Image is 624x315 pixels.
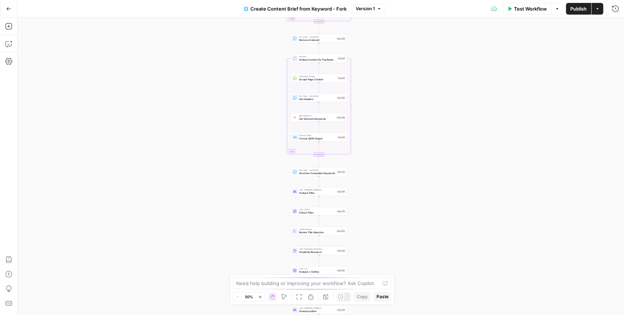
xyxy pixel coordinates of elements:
span: Format JSON [299,134,336,137]
div: Run Code · JavaScriptStructure Competitor KeywordsStep 212 [291,168,347,176]
span: LLM · [PERSON_NAME] 4 [299,307,335,310]
g: Edge from step_207-iteration-end to step_209 [318,23,319,34]
div: Step 198 [337,190,345,193]
span: Copy [356,293,367,300]
span: Extract Titles [299,211,335,214]
div: Step 192 [337,96,345,99]
span: Run Code · JavaScript [299,35,335,38]
span: LLM · Perplexity Sonar Pro [299,247,335,250]
g: Edge from step_214 to step_202 [318,215,319,226]
div: LLM · [PERSON_NAME] 4Develop outlineStep 219 [291,306,347,314]
div: Complete [291,19,347,23]
span: Review Title Selection [299,230,335,234]
g: Edge from step_202 to step_218 [318,235,319,246]
div: Human ReviewReview Title SelectionStep 202 [291,227,347,235]
div: Step 90 [337,76,345,80]
button: Version 1 [352,4,385,14]
g: Edge from step_212 to step_198 [318,176,319,187]
div: LoopIterationAnalyze Content for Top Ranking PagesStep 89 [291,54,347,63]
div: LLM · GPT-5Extract TitlesStep 214 [291,207,347,216]
g: Edge from step_209 to step_89 [318,43,319,53]
g: Edge from step_89-iteration-end to step_212 [318,156,319,167]
span: Analyze Content for Top Ranking Pages [299,58,336,61]
div: Step 214 [337,210,346,213]
img: ey5lt04xp3nqzrimtu8q5fsyor3u [293,116,296,119]
div: Step 209 [336,37,345,40]
g: Edge from step_204 to step_219 [318,294,319,305]
button: Paste [373,292,391,301]
span: Format JSON Output [299,137,336,140]
div: Step 206 [336,116,345,119]
span: Develop outline [299,309,335,313]
g: Edge from step_198 to step_214 [318,196,319,206]
div: Step 212 [337,170,345,173]
g: Edge from step_89 to step_90 [318,62,319,73]
div: Step 197 [337,269,345,272]
button: Create Content Brief from Keyword - Fork [239,3,351,15]
span: LLM · O3 [299,267,335,270]
span: Paste [376,293,388,300]
button: Copy [353,292,370,301]
div: Web Page ScrapeScrape Page ContentStep 90 [291,74,347,82]
g: Edge from step_90 to step_192 [318,82,319,93]
div: Step 218 [337,249,345,252]
span: Run Code · JavaScript [299,169,335,172]
span: Perplexity Research [299,250,335,254]
div: Step 89 [337,57,345,60]
div: Complete [291,153,347,157]
span: Create Content Brief from Keyword - Fork [250,5,347,12]
span: LLM · [PERSON_NAME] 4 [299,188,335,191]
span: LLM · GPT-5 [299,208,335,211]
div: LLM · [PERSON_NAME] 4Analyze TitlesStep 198 [291,187,347,196]
div: Format JSONFormat JSON OutputStep 96 [291,133,347,142]
span: Iteration [299,55,336,58]
span: Human Review [299,228,335,231]
span: Web Page Scrape [299,75,336,78]
div: Step 202 [336,229,345,233]
div: LLM · O3Analysis + OutlineStep 197 [291,266,347,275]
button: Test Workflow [503,3,551,15]
span: Structure Competitor Keywords [299,171,335,175]
span: 50% [245,294,253,300]
span: Scrape Page Content [299,77,336,81]
span: Get Headers [299,97,335,101]
g: Edge from step_218 to step_197 [318,255,319,265]
g: Edge from step_206 to step_96 [318,122,319,132]
span: Run Code · JavaScript [299,95,335,97]
div: SEO ResearchGet Semrush KeywordsStep 206 [291,113,347,122]
div: Run Code · JavaScriptRemove irrelevantStep 209 [291,34,347,43]
g: Edge from step_192 to step_206 [318,102,319,112]
span: Analysis + Outline [299,270,335,273]
span: SEO Research [299,114,335,117]
div: Step 219 [337,308,345,311]
span: Version 1 [356,5,375,12]
div: Complete [314,153,324,157]
span: Test Workflow [514,5,547,12]
div: Step 96 [337,135,345,139]
span: Publish [570,5,587,12]
span: Remove irrelevant [299,38,335,42]
span: Analyze Titles [299,191,335,195]
div: LLM · Perplexity Sonar ProPerplexity ResearchStep 218 [291,246,347,255]
button: Publish [566,3,591,15]
div: Complete [314,19,324,23]
span: Get Semrush Keywords [299,117,335,120]
div: Run Code · JavaScriptGet HeadersStep 192 [291,93,347,102]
